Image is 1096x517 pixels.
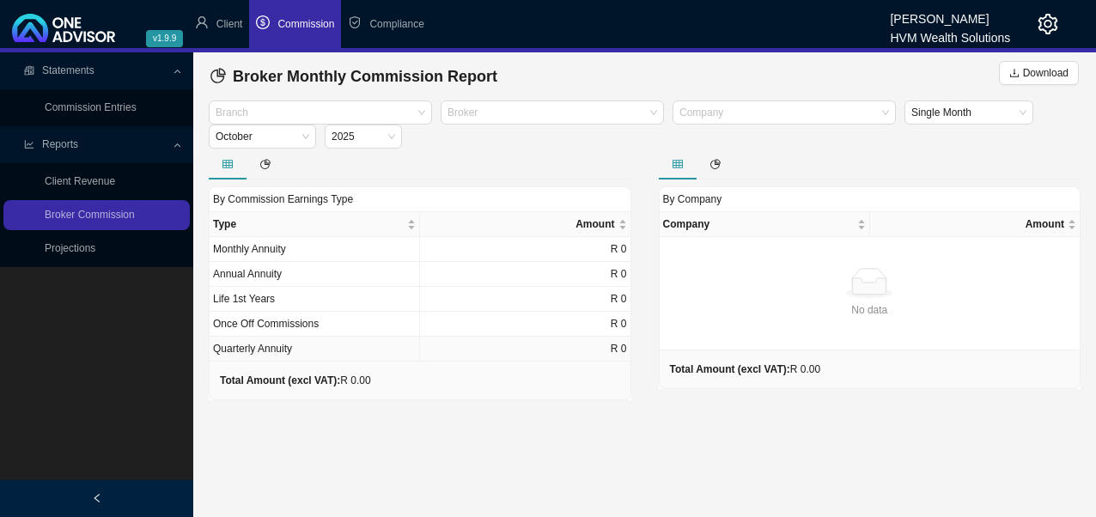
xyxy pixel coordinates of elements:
[369,18,423,30] span: Compliance
[420,337,630,362] td: R 0
[210,212,420,237] th: Type
[210,68,226,83] span: pie-chart
[999,61,1079,85] button: Download
[870,212,1081,237] th: Amount
[12,14,115,42] img: 2df55531c6924b55f21c4cf5d4484680-logo-light.svg
[659,186,1081,211] div: By Company
[213,343,292,355] span: Quarterly Annuity
[1038,14,1058,34] span: setting
[420,237,630,262] td: R 0
[420,312,630,337] td: R 0
[213,293,275,305] span: Life 1st Years
[222,159,233,169] span: table
[348,15,362,29] span: safety
[1009,68,1020,78] span: download
[890,23,1010,42] div: HVM Wealth Solutions
[213,268,282,280] span: Annual Annuity
[890,4,1010,23] div: [PERSON_NAME]
[45,209,135,221] a: Broker Commission
[213,318,319,330] span: Once Off Commissions
[220,374,340,386] b: Total Amount (excl VAT):
[220,372,371,389] div: R 0.00
[213,243,286,255] span: Monthly Annuity
[670,363,790,375] b: Total Amount (excl VAT):
[710,159,721,169] span: pie-chart
[673,159,683,169] span: table
[42,64,94,76] span: Statements
[24,65,34,76] span: reconciliation
[256,15,270,29] span: dollar
[216,18,243,30] span: Client
[332,125,395,148] span: 2025
[213,216,404,233] span: Type
[233,68,497,85] span: Broker Monthly Commission Report
[42,138,78,150] span: Reports
[1023,64,1069,82] span: Download
[195,15,209,29] span: user
[670,361,821,378] div: R 0.00
[216,125,309,148] span: October
[45,175,115,187] a: Client Revenue
[667,301,1074,319] div: No data
[420,212,630,237] th: Amount
[911,101,1026,124] span: Single Month
[277,18,334,30] span: Commission
[45,242,95,254] a: Projections
[24,139,34,149] span: line-chart
[209,186,631,211] div: By Commission Earnings Type
[660,212,870,237] th: Company
[423,216,614,233] span: Amount
[663,216,854,233] span: Company
[45,101,137,113] a: Commission Entries
[260,159,271,169] span: pie-chart
[874,216,1064,233] span: Amount
[146,30,183,47] span: v1.9.9
[420,287,630,312] td: R 0
[92,493,102,503] span: left
[420,262,630,287] td: R 0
